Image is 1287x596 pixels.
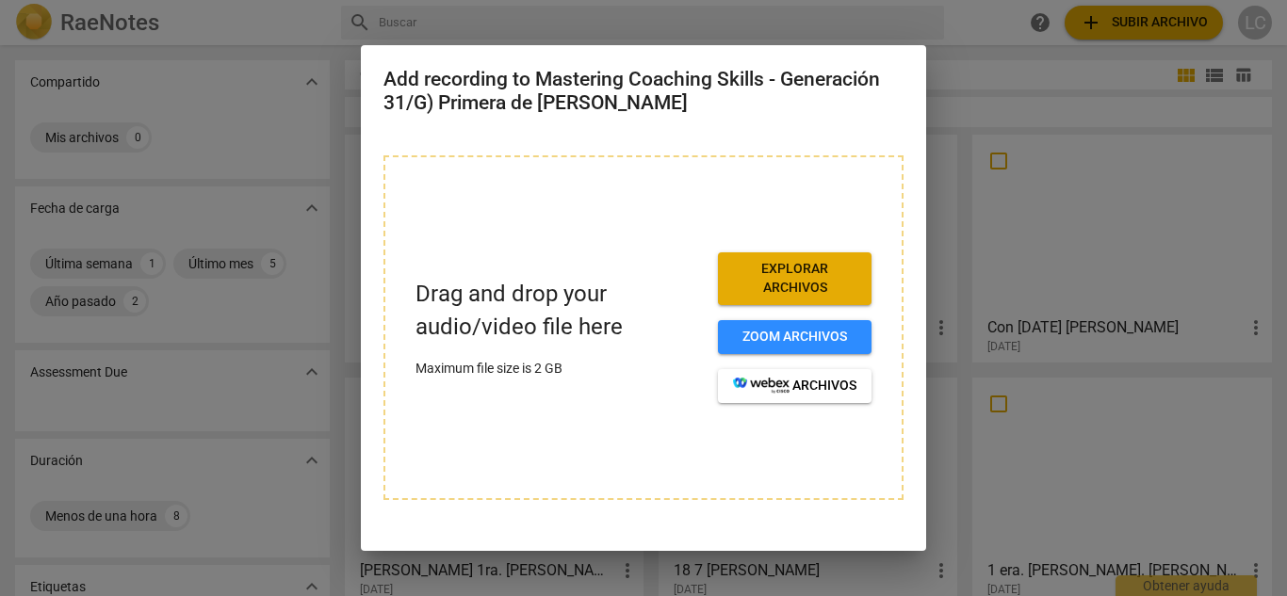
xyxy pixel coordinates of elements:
[733,328,856,346] span: Zoom archivos
[733,260,856,297] span: Explorar archivos
[718,320,872,354] button: Zoom archivos
[383,68,904,114] h2: Add recording to Mastering Coaching Skills - Generación 31/G) Primera de [PERSON_NAME]
[718,252,872,304] button: Explorar archivos
[415,359,703,379] p: Maximum file size is 2 GB
[733,377,856,395] span: archivos
[718,369,872,403] button: archivos
[415,278,703,344] p: Drag and drop your audio/video file here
